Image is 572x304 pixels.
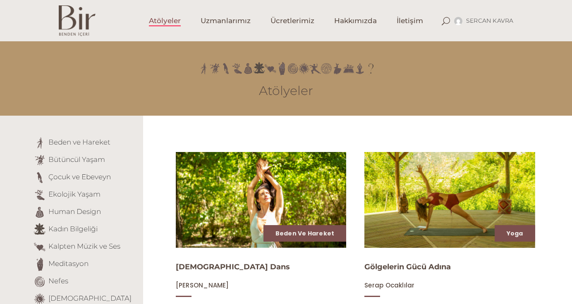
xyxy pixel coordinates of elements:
[48,155,105,164] a: Bütüncül Yaşam
[48,138,110,146] a: Beden ve Hareket
[275,229,334,237] a: Beden ve Hareket
[176,262,290,271] a: [DEMOGRAPHIC_DATA] Dans
[397,16,423,26] span: İletişim
[334,16,377,26] span: Hakkımızda
[201,16,251,26] span: Uzmanlarımız
[48,190,101,198] a: Ekolojik Yaşam
[364,281,414,290] span: Serap Ocaklılar
[176,281,229,290] span: [PERSON_NAME]
[270,16,314,26] span: Ücretlerimiz
[48,242,120,250] a: Kalpten Müzik ve Ses
[149,16,181,26] span: Atölyeler
[48,207,101,216] a: Human Design
[466,17,514,24] span: SERCAN KAVRA
[364,262,451,271] a: Gölgelerin Gücü Adına
[364,281,414,289] a: Serap Ocaklılar
[507,229,523,237] a: Yoga
[176,281,229,289] a: [PERSON_NAME]
[48,173,111,181] a: Çocuk ve Ebeveyn
[48,259,89,268] a: Meditasyon
[48,277,68,285] a: Nefes
[48,225,98,233] a: Kadın Bilgeliği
